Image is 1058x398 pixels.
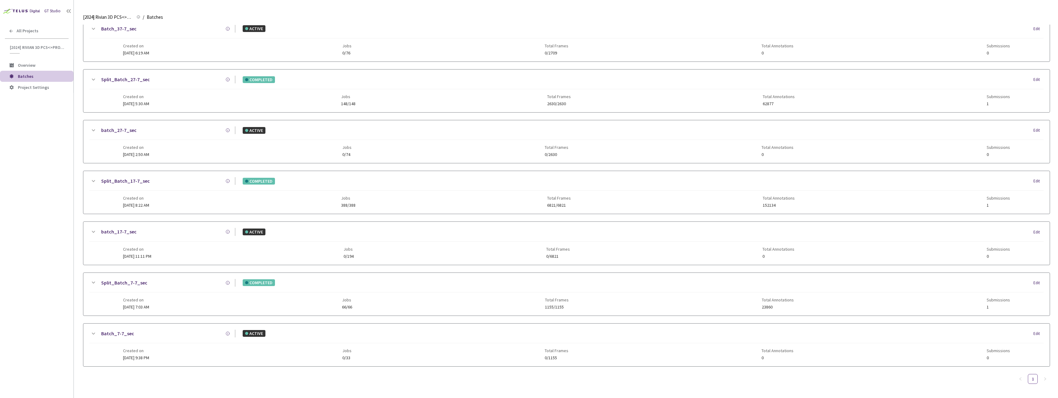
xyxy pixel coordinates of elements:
[147,14,163,21] span: Batches
[243,76,275,83] div: COMPLETED
[987,196,1010,201] span: Submissions
[342,356,352,360] span: 0/33
[341,94,356,99] span: Jobs
[143,14,144,21] li: /
[763,196,795,201] span: Total Annotations
[1033,331,1044,337] div: Edit
[123,253,151,259] span: [DATE] 11:11 PM
[341,203,356,208] span: 388/388
[1043,377,1047,381] span: right
[547,101,571,106] span: 2630/2630
[987,254,1010,259] span: 0
[101,228,137,236] a: batch_17-7_sec
[17,28,38,34] span: All Projects
[83,171,1050,214] div: Split_Batch_17-7_secCOMPLETEDEditCreated on[DATE] 8:22 AMJobs388/388Total Frames6821/6821Total An...
[123,43,149,48] span: Created on
[987,247,1010,252] span: Submissions
[1033,26,1044,32] div: Edit
[123,50,149,56] span: [DATE] 6:19 AM
[1028,374,1038,384] li: 1
[1028,374,1037,384] a: 1
[545,356,568,360] span: 0/1155
[987,94,1010,99] span: Submissions
[547,203,571,208] span: 6821/6821
[987,51,1010,55] span: 0
[344,254,354,259] span: 0/194
[342,43,352,48] span: Jobs
[987,297,1010,302] span: Submissions
[1033,127,1044,133] div: Edit
[1016,374,1025,384] button: left
[123,355,149,360] span: [DATE] 9:38 PM
[545,43,568,48] span: Total Frames
[123,348,149,353] span: Created on
[545,348,568,353] span: Total Frames
[18,85,49,90] span: Project Settings
[243,178,275,185] div: COMPLETED
[123,247,151,252] span: Created on
[123,101,149,106] span: [DATE] 5:30 AM
[762,305,794,309] span: 23860
[341,196,356,201] span: Jobs
[1019,377,1022,381] span: left
[1033,77,1044,83] div: Edit
[1033,178,1044,184] div: Edit
[987,43,1010,48] span: Submissions
[762,145,793,150] span: Total Annotations
[243,127,265,134] div: ACTIVE
[83,14,133,21] span: [2024] Rivian 3D PCS<>Production
[987,152,1010,157] span: 0
[243,279,275,286] div: COMPLETED
[762,254,794,259] span: 0
[123,297,149,302] span: Created on
[101,126,137,134] a: batch_27-7_sec
[101,330,134,337] a: Batch_7-7_sec
[342,305,352,309] span: 66/66
[546,247,570,252] span: Total Frames
[545,145,568,150] span: Total Frames
[762,297,794,302] span: Total Annotations
[83,222,1050,265] div: batch_17-7_secACTIVEEditCreated on[DATE] 11:11 PMJobs0/194Total Frames0/6821Total Annotations0Sub...
[123,196,149,201] span: Created on
[545,297,569,302] span: Total Frames
[83,70,1050,112] div: Split_Batch_27-7_secCOMPLETEDEditCreated on[DATE] 5:30 AMJobs148/148Total Frames2630/2630Total An...
[1040,374,1050,384] button: right
[342,145,352,150] span: Jobs
[18,62,35,68] span: Overview
[1033,280,1044,286] div: Edit
[18,74,34,79] span: Batches
[545,305,569,309] span: 1155/1155
[243,229,265,235] div: ACTIVE
[342,152,352,157] span: 0/74
[243,25,265,32] div: ACTIVE
[547,94,571,99] span: Total Frames
[342,51,352,55] span: 0/76
[762,356,793,360] span: 0
[123,145,149,150] span: Created on
[545,152,568,157] span: 0/2630
[762,152,793,157] span: 0
[101,279,147,287] a: Split_Batch_7-7_sec
[101,76,150,83] a: Split_Batch_27-7_sec
[987,305,1010,309] span: 1
[123,94,149,99] span: Created on
[987,145,1010,150] span: Submissions
[344,247,354,252] span: Jobs
[987,348,1010,353] span: Submissions
[987,203,1010,208] span: 1
[123,202,149,208] span: [DATE] 8:22 AM
[763,101,795,106] span: 62877
[762,348,793,353] span: Total Annotations
[762,247,794,252] span: Total Annotations
[546,254,570,259] span: 0/6821
[101,177,150,185] a: Split_Batch_17-7_sec
[83,324,1050,366] div: Batch_7-7_secACTIVEEditCreated on[DATE] 9:38 PMJobs0/33Total Frames0/1155Total Annotations0Submis...
[547,196,571,201] span: Total Frames
[987,101,1010,106] span: 1
[44,8,61,14] div: GT Studio
[341,101,356,106] span: 148/148
[83,19,1050,62] div: Batch_37-7_secACTIVEEditCreated on[DATE] 6:19 AMJobs0/76Total Frames0/2709Total Annotations0Submi...
[987,356,1010,360] span: 0
[763,203,795,208] span: 152134
[10,45,65,50] span: [2024] Rivian 3D PCS<>Production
